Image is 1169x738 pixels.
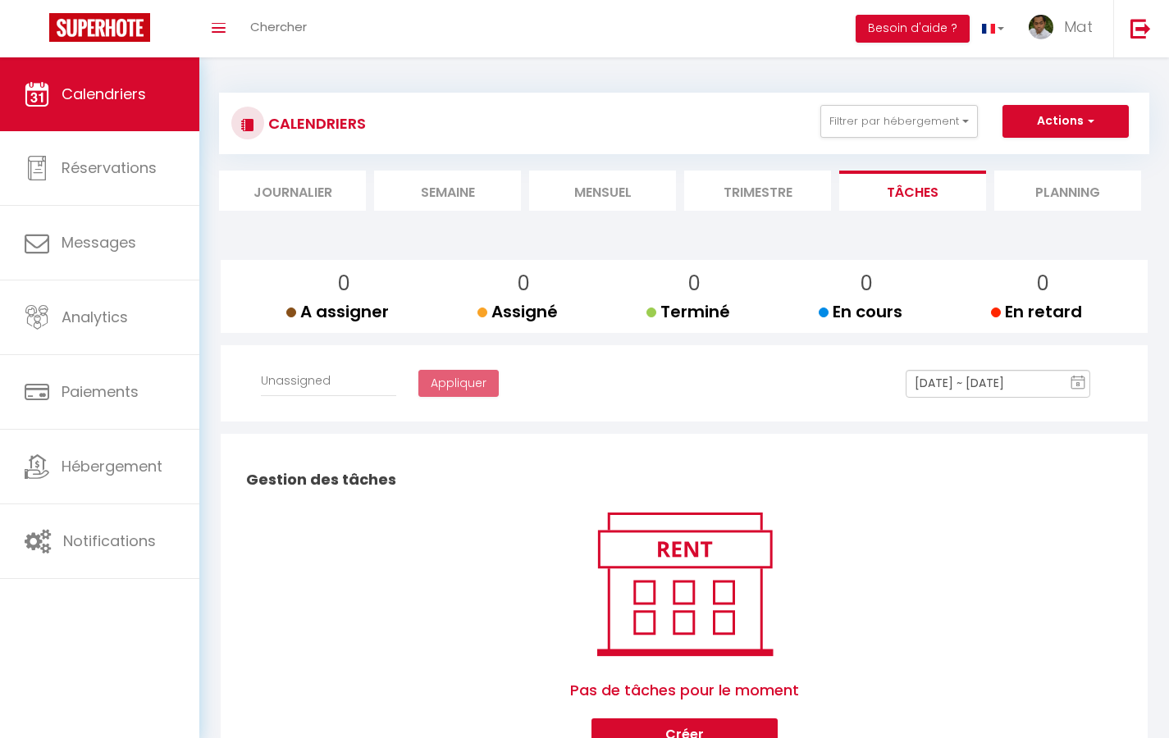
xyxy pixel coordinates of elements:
[832,268,902,299] p: 0
[250,18,307,35] span: Chercher
[477,300,558,323] span: Assigné
[1004,268,1082,299] p: 0
[63,531,156,551] span: Notifications
[856,15,970,43] button: Besoin d'aide ?
[286,300,389,323] span: A assigner
[1064,16,1093,37] span: Mat
[839,171,986,211] li: Tâches
[684,171,831,211] li: Trimestre
[62,456,162,476] span: Hébergement
[1002,105,1129,138] button: Actions
[570,663,799,718] span: Pas de tâches pour le moment
[418,370,499,398] button: Appliquer
[299,268,389,299] p: 0
[820,105,978,138] button: Filtrer par hébergement
[13,7,62,56] button: Ouvrir le widget de chat LiveChat
[264,105,366,142] h3: CALENDRIERS
[62,157,157,178] span: Réservations
[819,300,902,323] span: En cours
[991,300,1082,323] span: En retard
[219,171,366,211] li: Journalier
[491,268,558,299] p: 0
[994,171,1141,211] li: Planning
[1076,380,1080,388] text: 8
[1029,15,1053,39] img: ...
[660,268,730,299] p: 0
[49,13,150,42] img: Super Booking
[646,300,730,323] span: Terminé
[62,84,146,104] span: Calendriers
[242,454,1126,505] h2: Gestion des tâches
[62,307,128,327] span: Analytics
[374,171,521,211] li: Semaine
[529,171,676,211] li: Mensuel
[62,232,136,253] span: Messages
[906,370,1090,398] input: Select Date Range
[62,381,139,402] span: Paiements
[1130,18,1151,39] img: logout
[580,505,789,663] img: rent.png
